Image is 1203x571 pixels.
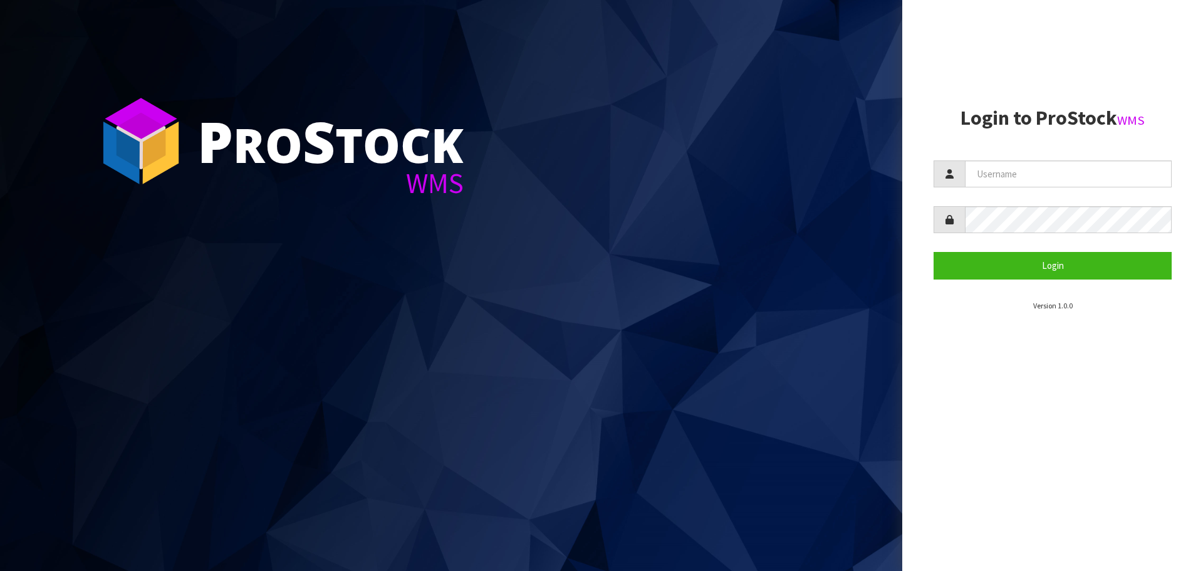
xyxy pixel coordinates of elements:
[94,94,188,188] img: ProStock Cube
[303,103,335,179] span: S
[197,169,464,197] div: WMS
[197,103,233,179] span: P
[1033,301,1073,310] small: Version 1.0.0
[197,113,464,169] div: ro tock
[965,160,1172,187] input: Username
[1117,112,1145,128] small: WMS
[934,107,1172,129] h2: Login to ProStock
[934,252,1172,279] button: Login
